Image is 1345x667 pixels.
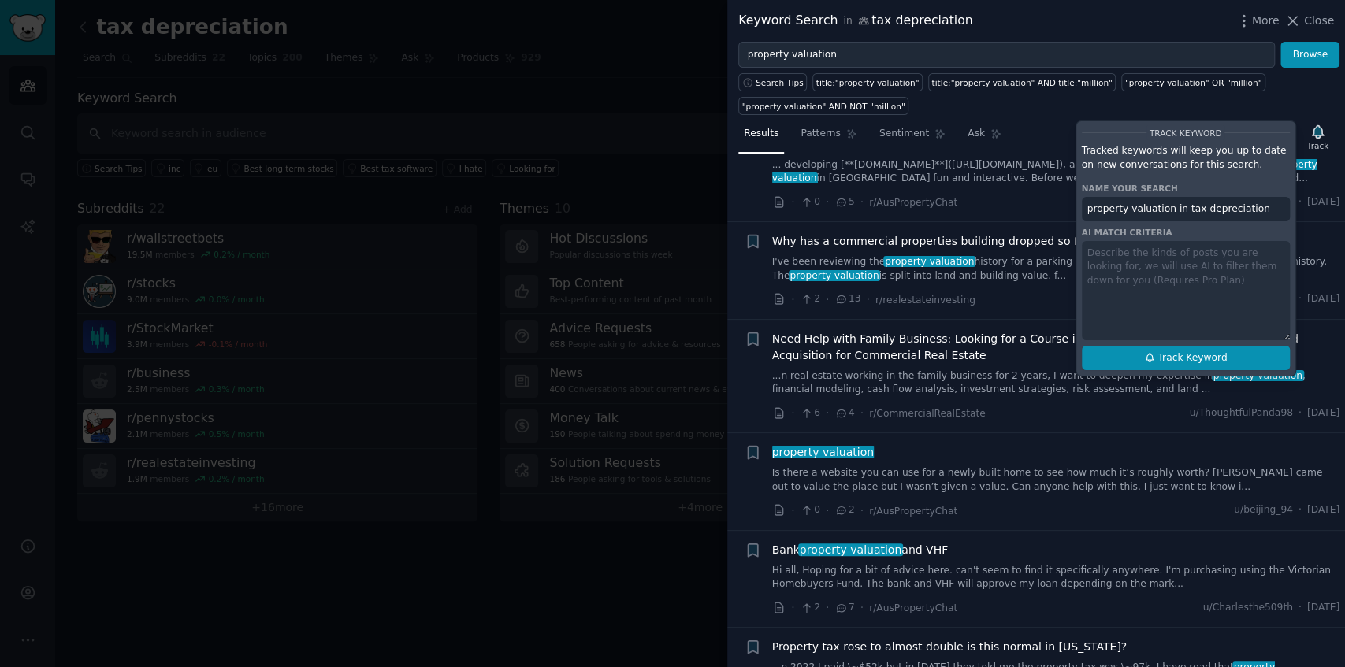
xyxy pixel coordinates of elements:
[738,11,973,31] div: Keyword Search tax depreciation
[874,121,951,154] a: Sentiment
[800,292,819,306] span: 2
[791,291,794,308] span: ·
[772,564,1340,591] a: Hi all, Hoping for a bit of advice here. can't seem to find it specifically anywhere. I'm purchas...
[798,543,903,556] span: property valuation
[869,197,957,208] span: r/AusPropertyChat
[1082,227,1290,238] div: AI match criteria
[800,601,819,615] span: 2
[1082,197,1290,222] input: Name this search
[742,101,905,112] div: "property valuation" AND NOT "million"
[812,73,923,91] a: title:"property valuation"
[772,369,1340,397] a: ...n real estate working in the family business for 2 years, I want to deepen my expertise inprop...
[962,121,1007,154] a: Ask
[1299,601,1302,615] span: ·
[1307,406,1339,421] span: [DATE]
[1235,13,1280,29] button: More
[791,599,794,616] span: ·
[738,97,908,115] a: "property valuation" AND NOT "million"
[772,444,874,461] a: property valuation
[756,77,804,88] span: Search Tips
[1299,292,1302,306] span: ·
[1299,406,1302,421] span: ·
[1082,346,1290,371] button: Track Keyword
[826,405,829,421] span: ·
[860,194,864,210] span: ·
[826,502,829,519] span: ·
[834,195,854,209] span: 5
[771,446,875,458] span: property valuation
[1212,370,1304,381] span: property valuation
[860,502,864,519] span: ·
[1299,503,1302,517] span: ·
[801,127,840,141] span: Patterns
[800,195,819,209] span: 0
[1307,140,1328,151] div: Track
[1252,13,1280,29] span: More
[1307,292,1339,306] span: [DATE]
[968,127,985,141] span: Ask
[744,127,778,141] span: Results
[772,639,1128,655] a: Property tax rose to almost double is this normal in [US_STATE]?
[860,599,864,616] span: ·
[816,77,920,88] div: title:"property valuation"
[772,331,1340,364] a: Need Help with Family Business: Looking for a Course in Analysis, Financial Modeling, and Land Ac...
[834,406,854,421] span: 4
[834,503,854,517] span: 2
[772,466,1340,494] a: Is there a website you can use for a newly built home to see how much it’s roughly worth? [PERSON...
[1203,601,1293,615] span: u/Charlesthe509th
[869,408,986,419] span: r/CommercialRealEstate
[826,291,829,308] span: ·
[791,194,794,210] span: ·
[843,14,852,28] span: in
[1302,120,1334,154] button: Track
[800,503,819,517] span: 0
[860,405,864,421] span: ·
[1307,503,1339,517] span: [DATE]
[866,291,869,308] span: ·
[795,121,862,154] a: Patterns
[1082,183,1290,194] div: Name your search
[869,506,957,517] span: r/AusPropertyChat
[834,292,860,306] span: 13
[738,42,1275,69] input: Try a keyword related to your business
[1307,195,1339,209] span: [DATE]
[1082,144,1290,172] p: Tracked keywords will keep you up to date on new conversations for this search.
[928,73,1116,91] a: title:"property valuation" AND title:"million"
[1125,77,1262,88] div: "property valuation" OR "million"
[800,406,819,421] span: 6
[1189,406,1292,421] span: u/ThoughtfulPanda98
[772,542,949,558] span: Bank and VHF
[834,601,854,615] span: 7
[789,270,881,281] span: property valuation
[1157,351,1227,365] span: Track Keyword
[772,542,949,558] a: Bankproperty valuationand VHF
[1234,503,1293,517] span: u/beijing_94
[875,295,975,306] span: r/realestateinvesting
[1284,13,1334,29] button: Close
[772,233,1143,250] a: Why has a commercial properties building dropped so far in value?
[1307,601,1339,615] span: [DATE]
[1121,73,1265,91] a: "property valuation" OR "million"
[1150,128,1222,138] span: Track Keyword
[931,77,1112,88] div: title:"property valuation" AND title:"million"
[772,255,1340,283] a: I've been reviewing theproperty valuationhistory for a parking garage in my city....omething unus...
[791,502,794,519] span: ·
[772,158,1340,186] a: ... developing [**[DOMAIN_NAME]**]([URL][DOMAIN_NAME]), an app concept designed to make learningp...
[791,405,794,421] span: ·
[869,602,957,613] span: r/AusPropertyChat
[738,121,784,154] a: Results
[1280,42,1339,69] button: Browse
[826,194,829,210] span: ·
[738,73,807,91] button: Search Tips
[1299,195,1302,209] span: ·
[826,599,829,616] span: ·
[1304,13,1334,29] span: Close
[879,127,929,141] span: Sentiment
[883,256,975,267] span: property valuation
